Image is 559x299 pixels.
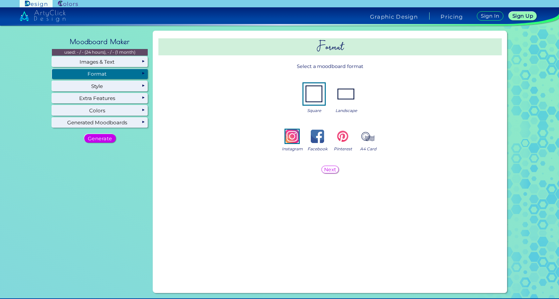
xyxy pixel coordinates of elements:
[89,136,111,141] h5: Generate
[325,167,336,172] h5: Next
[513,14,532,18] h5: Sign Up
[20,10,66,22] img: artyclick_design_logo_white_combined_path.svg
[370,14,418,19] h4: Graphic Design
[282,146,303,152] span: Instagram
[303,83,325,105] img: ex-mb-format-0.jpg
[52,81,148,91] div: Style
[335,83,357,105] img: ex-mb-format-1.jpg
[52,69,148,79] div: Format
[335,107,357,114] span: Landscape
[307,107,321,114] span: Square
[334,146,352,152] span: Pinterest
[52,105,148,115] div: Colors
[52,49,148,56] p: used: - / - (24 hours), - / - (1 month)
[482,14,498,18] h5: Sign In
[307,146,327,152] span: Facebook
[510,12,535,20] a: Sign Up
[52,57,148,67] div: Images & Text
[478,12,502,20] a: Sign In
[52,93,148,103] div: Extra Features
[311,130,324,143] img: icon_fb_color.svg
[52,118,148,128] div: Generated Moodboards
[441,14,463,19] a: Pricing
[158,38,502,55] h2: Format
[360,146,376,152] span: A4 Card
[285,130,299,143] img: icon_ig_color.svg
[67,34,133,49] h2: Moodboard Maker
[336,130,349,143] img: icon_pinterest_color.svg
[158,60,502,73] p: Select a moodboard format
[361,130,375,143] img: icon_stamp.svg
[58,1,78,7] img: ArtyClick Colors logo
